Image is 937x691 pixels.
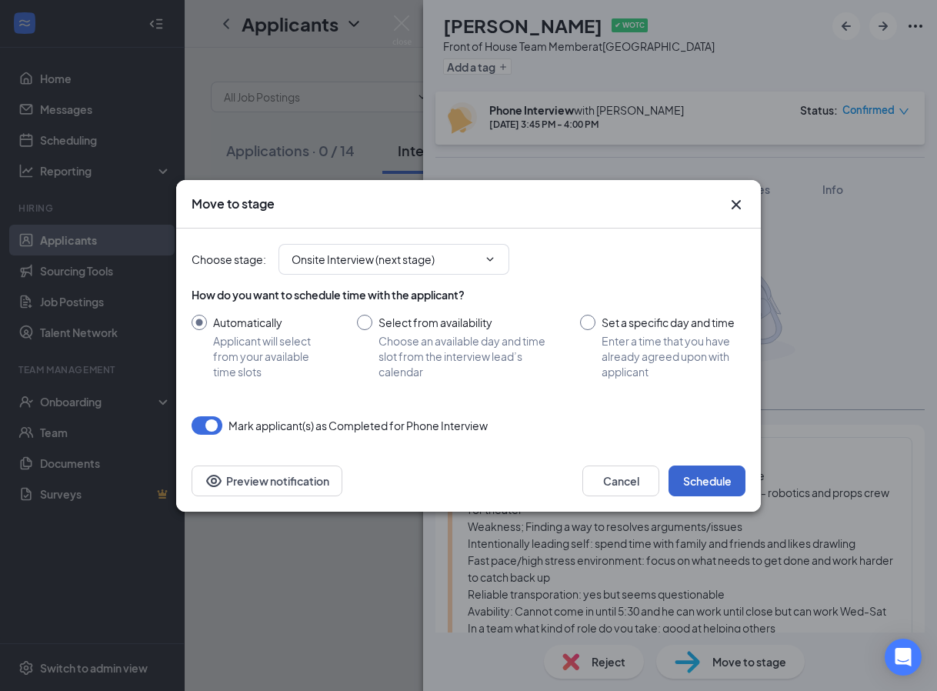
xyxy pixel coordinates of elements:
[727,195,745,214] svg: Cross
[192,287,745,302] div: How do you want to schedule time with the applicant?
[484,253,496,265] svg: ChevronDown
[192,251,266,268] span: Choose stage :
[205,472,223,490] svg: Eye
[885,639,922,676] div: Open Intercom Messenger
[192,466,342,496] button: Preview notificationEye
[669,466,745,496] button: Schedule
[727,195,745,214] button: Close
[228,416,488,435] span: Mark applicant(s) as Completed for Phone Interview
[192,195,275,212] h3: Move to stage
[582,466,659,496] button: Cancel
